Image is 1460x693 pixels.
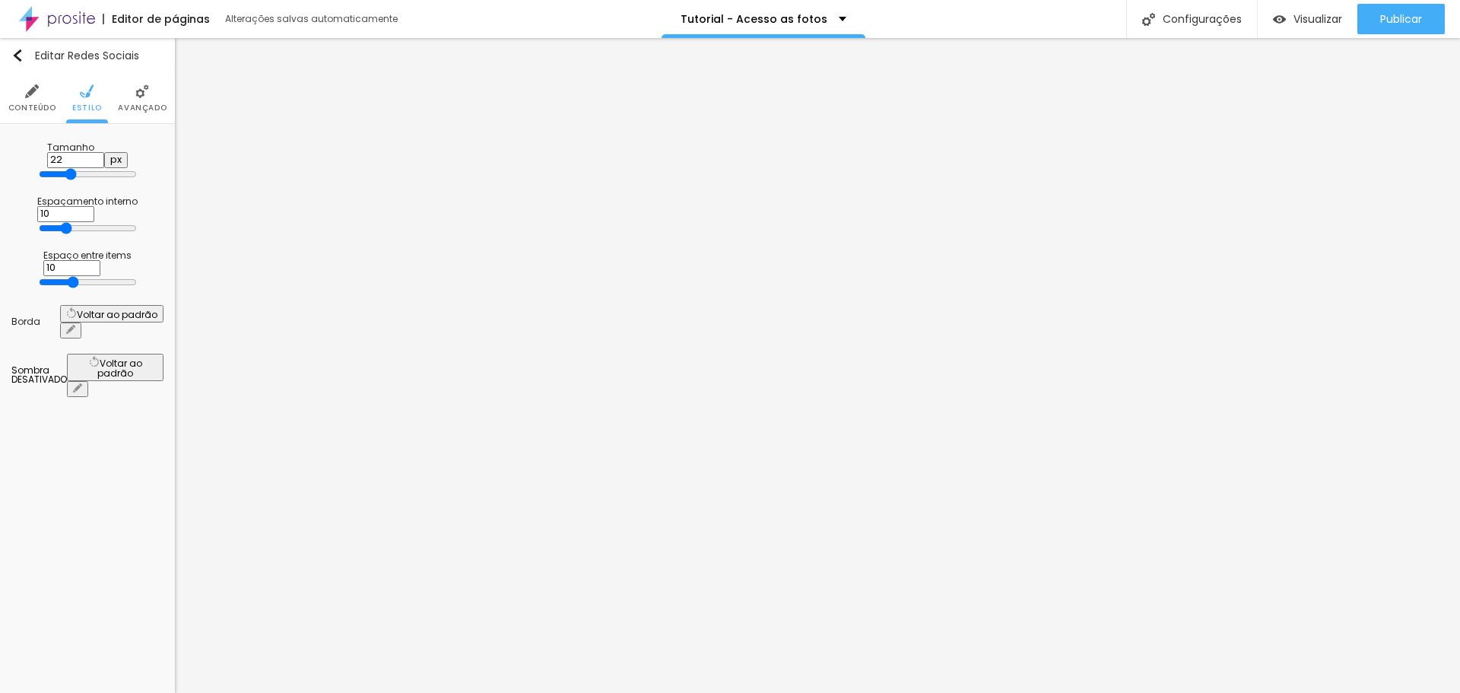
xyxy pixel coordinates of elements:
[1258,4,1357,34] button: Visualizar
[1380,13,1422,25] span: Publicar
[43,251,132,260] div: Espaço entre items
[37,197,138,206] div: Espaçamento interno
[47,143,128,152] div: Tamanho
[175,38,1460,693] iframe: Editor
[118,104,167,112] span: Avançado
[104,152,128,168] button: px
[72,104,102,112] span: Estilo
[60,305,163,323] button: Voltar ao padrão
[80,84,94,98] img: Icone
[77,308,157,321] span: Voltar ao padrão
[225,14,400,24] div: Alterações salvas automaticamente
[103,14,210,24] div: Editor de páginas
[11,317,60,326] div: Borda
[8,104,56,112] span: Conteúdo
[25,84,39,98] img: Icone
[1142,13,1155,26] img: Icone
[1293,13,1342,25] span: Visualizar
[97,357,142,380] span: Voltar ao padrão
[1357,4,1445,34] button: Publicar
[11,373,67,386] span: DESATIVADO
[681,14,827,24] p: Tutorial - Acesso as fotos
[11,49,24,62] img: Icone
[11,366,67,375] div: Sombra
[11,49,139,62] div: Editar Redes Sociais
[135,84,149,98] img: Icone
[1273,13,1286,26] img: view-1.svg
[67,354,163,382] button: Voltar ao padrão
